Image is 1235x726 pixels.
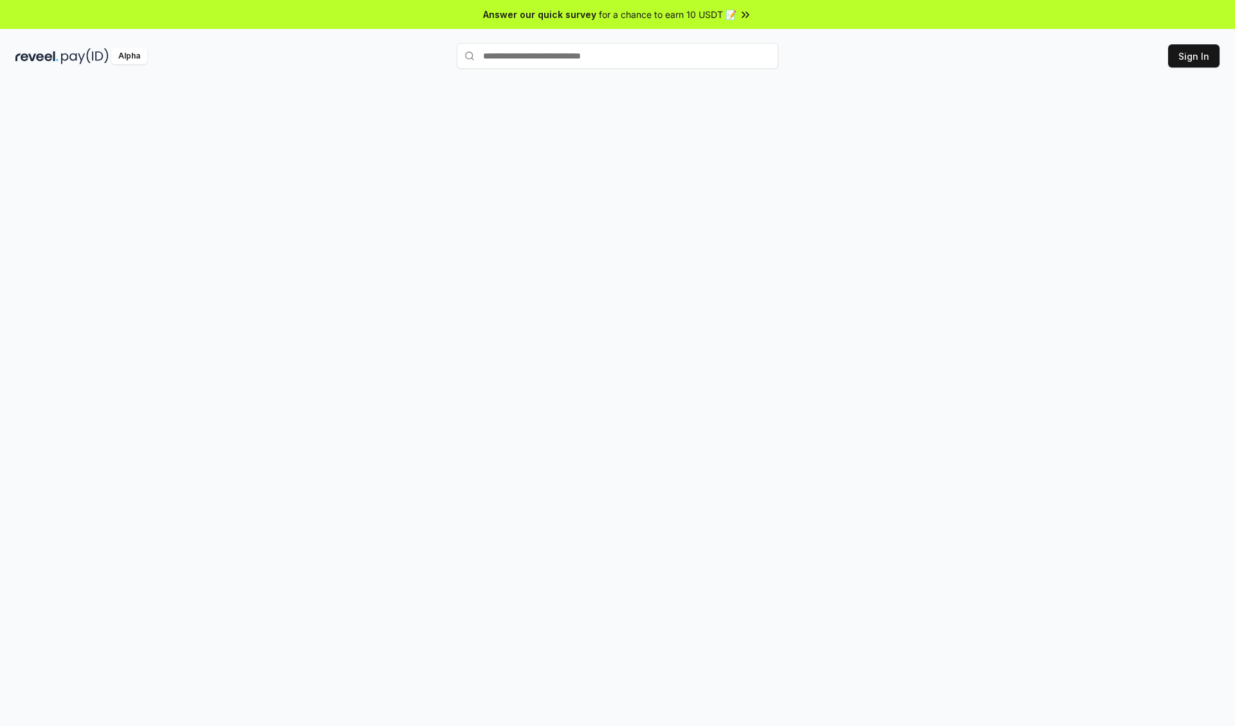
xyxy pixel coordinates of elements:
img: pay_id [61,48,109,64]
span: for a chance to earn 10 USDT 📝 [599,8,736,21]
div: Alpha [111,48,147,64]
span: Answer our quick survey [483,8,596,21]
img: reveel_dark [15,48,59,64]
button: Sign In [1168,44,1220,68]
